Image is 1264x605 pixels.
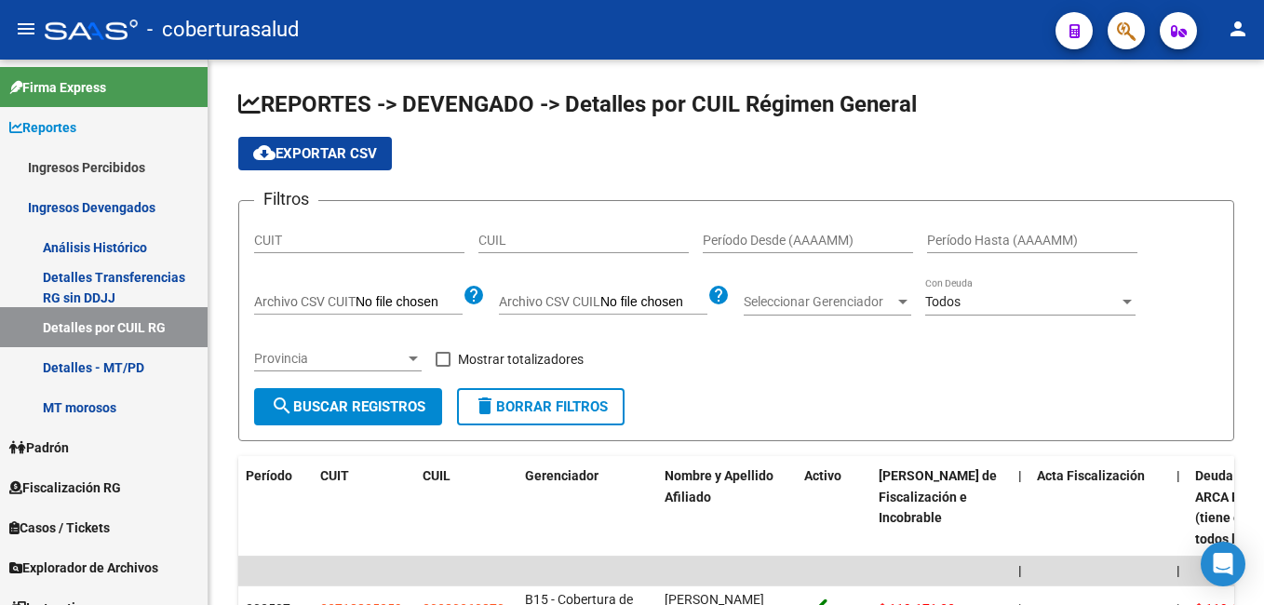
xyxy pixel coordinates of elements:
span: Provincia [254,351,405,367]
input: Archivo CSV CUIL [600,294,707,311]
span: - coberturasalud [147,9,299,50]
div: Open Intercom Messenger [1201,542,1245,586]
span: Mostrar totalizadores [458,348,584,370]
datatable-header-cell: Acta Fiscalización [1029,456,1169,559]
datatable-header-cell: CUIL [415,456,518,559]
span: Reportes [9,117,76,138]
datatable-header-cell: CUIT [313,456,415,559]
datatable-header-cell: | [1011,456,1029,559]
datatable-header-cell: | [1169,456,1188,559]
mat-icon: help [463,284,485,306]
span: Seleccionar Gerenciador [744,294,894,310]
span: Explorador de Archivos [9,558,158,578]
span: | [1177,468,1180,483]
button: Borrar Filtros [457,388,625,425]
span: Nombre y Apellido Afiliado [665,468,773,504]
span: Activo [804,468,841,483]
mat-icon: cloud_download [253,141,276,164]
span: Exportar CSV [253,145,377,162]
span: | [1018,468,1022,483]
datatable-header-cell: Gerenciador [518,456,657,559]
span: Borrar Filtros [474,398,608,415]
datatable-header-cell: Nombre y Apellido Afiliado [657,456,797,559]
span: CUIT [320,468,349,483]
span: Padrón [9,437,69,458]
input: Archivo CSV CUIT [356,294,463,311]
span: Firma Express [9,77,106,98]
span: Todos [925,294,961,309]
datatable-header-cell: Activo [797,456,871,559]
span: | [1177,563,1180,578]
h3: Filtros [254,186,318,212]
button: Exportar CSV [238,137,392,170]
span: Fiscalización RG [9,477,121,498]
span: Acta Fiscalización [1037,468,1145,483]
span: REPORTES -> DEVENGADO -> Detalles por CUIL Régimen General [238,91,917,117]
span: CUIL [423,468,450,483]
mat-icon: help [707,284,730,306]
span: Buscar Registros [271,398,425,415]
span: Archivo CSV CUIL [499,294,600,309]
span: Archivo CSV CUIT [254,294,356,309]
mat-icon: menu [15,18,37,40]
span: Período [246,468,292,483]
mat-icon: delete [474,395,496,417]
span: Casos / Tickets [9,518,110,538]
mat-icon: search [271,395,293,417]
datatable-header-cell: Período [238,456,313,559]
span: [PERSON_NAME] de Fiscalización e Incobrable [879,468,997,526]
span: Gerenciador [525,468,598,483]
span: | [1018,563,1022,578]
datatable-header-cell: Deuda Bruta Neto de Fiscalización e Incobrable [871,456,1011,559]
mat-icon: person [1227,18,1249,40]
button: Buscar Registros [254,388,442,425]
